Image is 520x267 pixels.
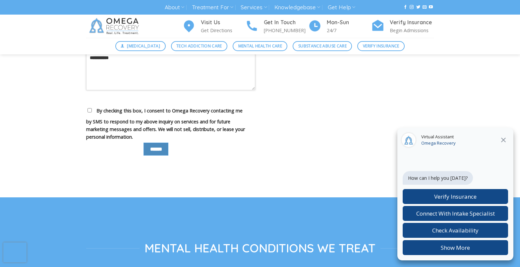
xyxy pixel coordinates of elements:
input: By checking this box, I consent to Omega Recovery contacting me by SMS to respond to my above inq... [87,108,92,112]
span: [MEDICAL_DATA] [127,43,160,49]
a: Verify Insurance [357,41,405,51]
a: Follow on Twitter [416,5,420,10]
a: About [165,1,184,14]
a: Tech Addiction Care [171,41,228,51]
a: Visit Us Get Directions [182,18,245,34]
a: Treatment For [192,1,233,14]
p: Begin Admissions [390,27,434,34]
p: Get Directions [201,27,245,34]
a: Follow on Instagram [410,5,414,10]
span: Mental Health Care [238,43,282,49]
span: Substance Abuse Care [298,43,347,49]
a: Get In Touch [PHONE_NUMBER] [245,18,308,34]
span: Verify Insurance [363,43,399,49]
h4: Get In Touch [264,18,308,27]
span: Mental Health Conditions We Treat [144,240,376,256]
label: Your message (optional) [86,43,255,95]
h4: Visit Us [201,18,245,27]
a: Get Help [328,1,355,14]
p: 24/7 [327,27,371,34]
a: Mental Health Care [233,41,287,51]
p: [PHONE_NUMBER] [264,27,308,34]
a: Send us an email [423,5,427,10]
span: By checking this box, I consent to Omega Recovery contacting me by SMS to respond to my above inq... [86,107,245,140]
a: [MEDICAL_DATA] [115,41,166,51]
a: Follow on Facebook [403,5,407,10]
a: Follow on YouTube [429,5,433,10]
img: Omega Recovery [86,15,144,38]
textarea: Your message (optional) [86,50,255,90]
a: Verify Insurance Begin Admissions [371,18,434,34]
h4: Verify Insurance [390,18,434,27]
a: Knowledgebase [274,1,320,14]
span: Tech Addiction Care [176,43,222,49]
a: Services [241,1,267,14]
h4: Mon-Sun [327,18,371,27]
a: Substance Abuse Care [293,41,352,51]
